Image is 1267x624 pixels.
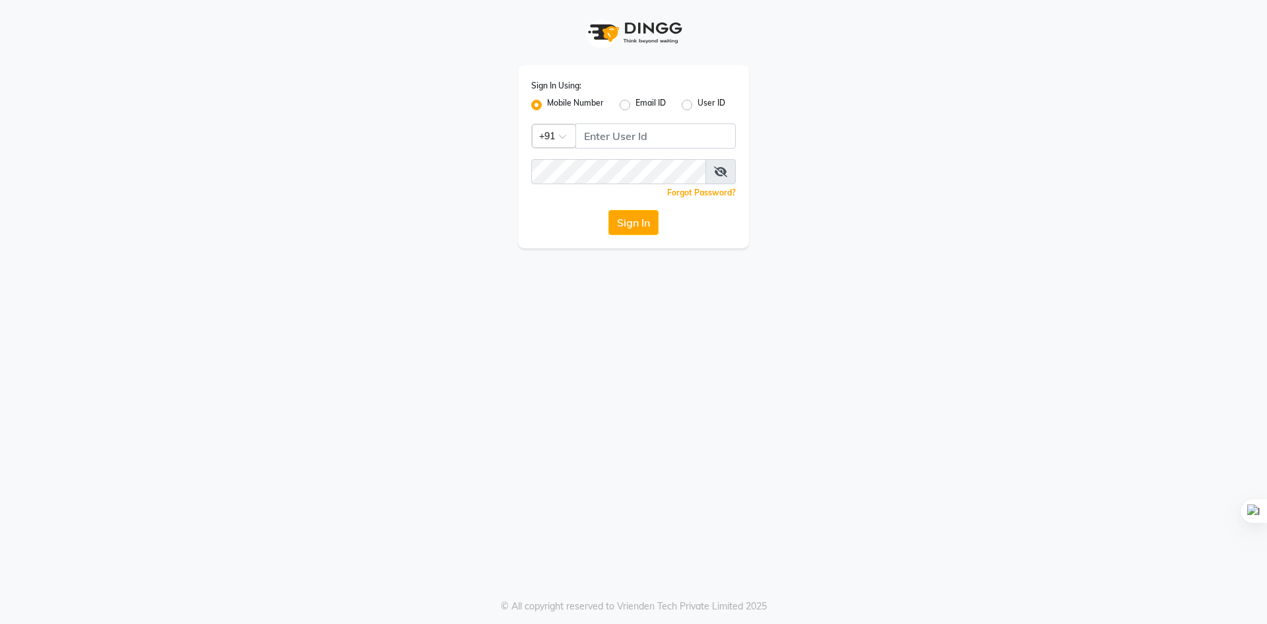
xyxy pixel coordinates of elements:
[698,97,725,113] label: User ID
[547,97,604,113] label: Mobile Number
[608,210,659,235] button: Sign In
[635,97,666,113] label: Email ID
[667,188,736,197] a: Forgot Password?
[575,123,736,149] input: Username
[531,159,706,184] input: Username
[531,80,581,92] label: Sign In Using:
[581,13,686,52] img: logo1.svg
